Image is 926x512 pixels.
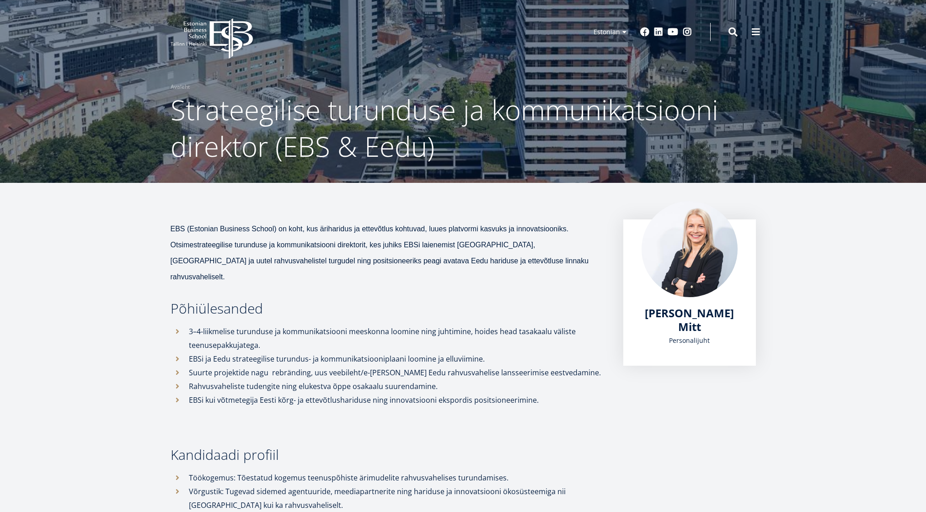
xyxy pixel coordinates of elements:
[171,325,605,352] li: 3–4-liikmelise turunduse ja kommunikatsiooni meeskonna loomine ning juhtimine, hoides head tasaka...
[642,201,738,297] img: Älice Mitt
[654,27,663,37] a: Linkedin
[171,471,605,485] li: Töökogemus: Tõestatud kogemus teenuspõhiste ärimudelite rahvusvahelises turundamises.
[171,448,605,462] h3: Kandidaadi profiil
[171,379,605,393] li: Rahvusvaheliste tudengite ning elukestva õppe osakaalu suurendamine.
[171,225,589,281] span: EBS (Estonian Business School) on koht, kus äriharidus ja ettevõtlus kohtuvad, luues platvormi ka...
[645,305,734,334] span: [PERSON_NAME] Mitt
[683,27,692,37] a: Instagram
[668,27,678,37] a: Youtube
[642,306,738,334] a: [PERSON_NAME] Mitt
[193,241,365,249] b: strateegilise turunduse ja kommunikatsiooni direktorit
[642,334,738,347] div: Personalijuht
[171,302,605,315] h3: Põhiülesanded
[171,352,605,366] li: EBSi ja Eedu strateegilise turundus- ja kommunikatsiooniplaani loomine ja elluviimine.
[171,91,718,165] span: Strateegilise turunduse ja kommunikatsiooni direktor (EBS & Eedu)
[171,82,190,91] a: Avaleht
[640,27,649,37] a: Facebook
[171,393,605,407] li: EBSi kui võtmetegija Eesti kõrg- ja ettevõtlushariduse ning innovatsiooni ekspordis positsioneeri...
[171,366,605,379] li: Suurte projektide nagu rebränding, uus veebileht/e-[PERSON_NAME] Eedu rahvusvahelise lansseerimis...
[171,485,605,512] li: Võrgustik: Tugevad sidemed agentuuride, meediapartnerite ning hariduse ja innovatsiooni ökosüstee...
